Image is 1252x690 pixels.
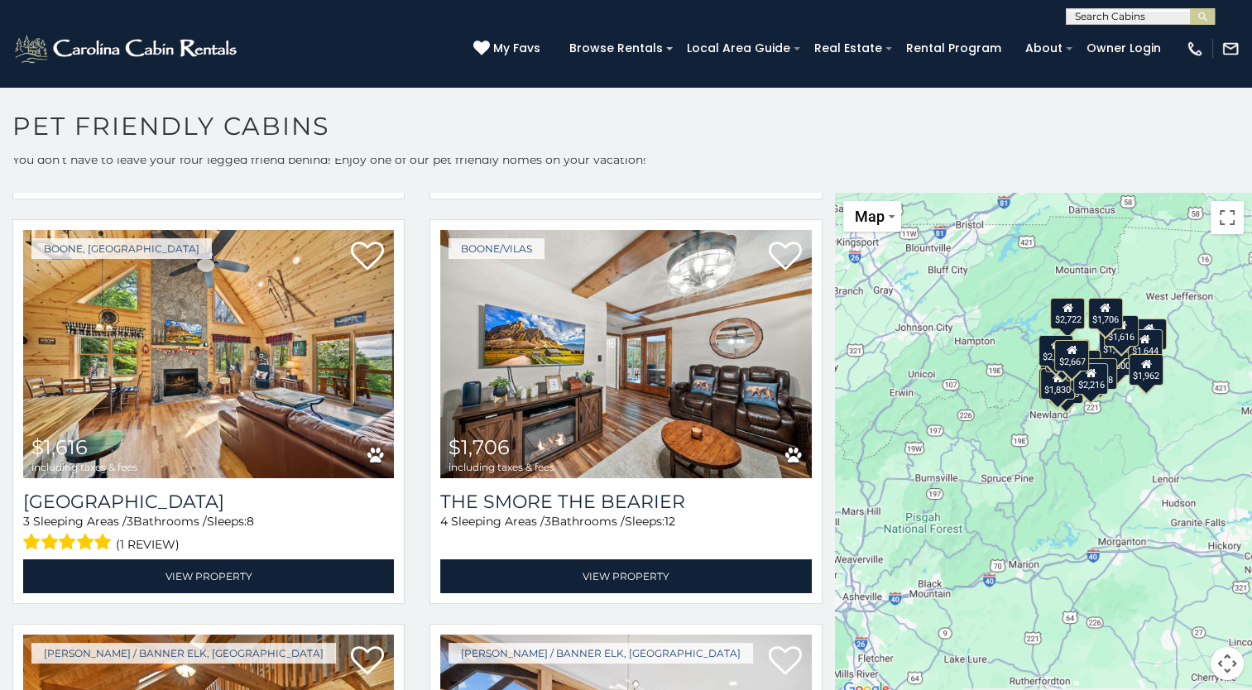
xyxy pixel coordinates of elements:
a: View Property [23,559,394,593]
button: Map camera controls [1211,647,1244,680]
a: Add to favorites [351,644,384,679]
a: Owner Login [1078,36,1169,61]
div: $2,396 [1039,367,1073,399]
img: White-1-2.png [12,32,242,65]
a: Browse Rentals [561,36,671,61]
span: (1 review) [116,534,180,555]
span: My Favs [493,40,540,57]
div: $1,785 [1099,328,1134,359]
a: Add to favorites [769,644,802,679]
img: The Smore The Bearier [440,230,811,478]
img: phone-regular-white.png [1186,40,1204,58]
a: Boone, [GEOGRAPHIC_DATA] [31,238,212,259]
div: $2,216 [1073,362,1108,394]
a: The Smore The Bearier $1,706 including taxes & fees [440,230,811,478]
div: $1,803 [1132,319,1167,350]
button: Toggle fullscreen view [1211,201,1244,234]
div: $2,722 [1050,297,1085,328]
span: 3 [127,514,133,529]
div: $1,962 [1129,353,1163,385]
span: Map [855,208,885,225]
h3: Chestnut Grove [23,491,394,513]
span: 8 [247,514,254,529]
div: $2,667 [1054,340,1089,371]
div: Sleeping Areas / Bathrooms / Sleeps: [23,513,394,555]
a: Add to favorites [769,240,802,275]
div: $1,988 [1082,358,1117,390]
div: $1,830 [1040,368,1075,400]
a: [PERSON_NAME] / Banner Elk, [GEOGRAPHIC_DATA] [449,643,753,664]
div: $1,644 [1127,328,1162,360]
img: Chestnut Grove [23,230,394,478]
a: Local Area Guide [679,36,799,61]
div: $2,257 [1044,341,1079,372]
a: Chestnut Grove $1,616 including taxes & fees [23,230,394,478]
span: including taxes & fees [31,462,137,472]
span: $1,706 [449,435,510,459]
span: $1,616 [31,435,88,459]
span: 12 [664,514,675,529]
div: $1,155 [1048,371,1082,403]
div: $1,575 [1070,358,1105,390]
a: Real Estate [806,36,890,61]
span: 3 [23,514,30,529]
a: [GEOGRAPHIC_DATA] [23,491,394,513]
button: Change map style [843,201,901,232]
a: About [1017,36,1071,61]
span: 4 [440,514,448,529]
a: [PERSON_NAME] / Banner Elk, [GEOGRAPHIC_DATA] [31,643,336,664]
div: Sleeping Areas / Bathrooms / Sleeps: [440,513,811,555]
a: My Favs [473,40,544,58]
a: View Property [440,559,811,593]
span: including taxes & fees [449,462,554,472]
span: 3 [544,514,551,529]
a: The Smore The Bearier [440,491,811,513]
a: Boone/Vilas [449,238,544,259]
div: $2,062 [1039,334,1073,366]
div: $1,616 [1104,314,1139,346]
a: Rental Program [898,36,1010,61]
img: mail-regular-white.png [1221,40,1240,58]
div: $1,706 [1087,298,1122,329]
